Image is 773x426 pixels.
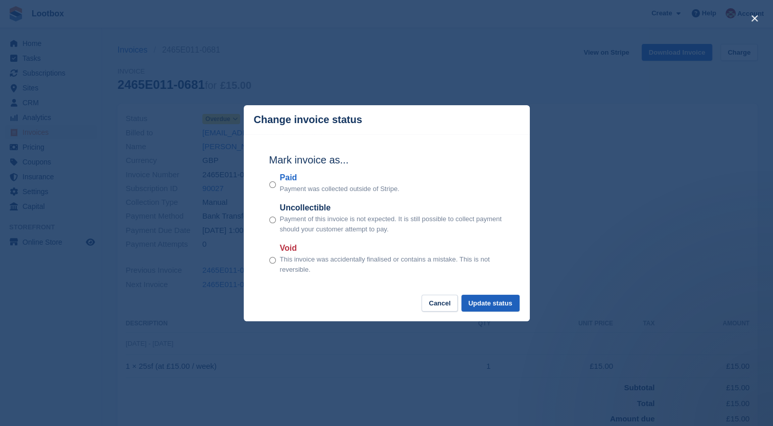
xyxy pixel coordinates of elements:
[269,152,504,168] h2: Mark invoice as...
[280,202,504,214] label: Uncollectible
[746,10,763,27] button: close
[280,214,504,234] p: Payment of this invoice is not expected. It is still possible to collect payment should your cust...
[280,254,504,274] p: This invoice was accidentally finalised or contains a mistake. This is not reversible.
[280,184,400,194] p: Payment was collected outside of Stripe.
[280,172,400,184] label: Paid
[421,295,458,312] button: Cancel
[461,295,520,312] button: Update status
[280,242,504,254] label: Void
[254,114,362,126] p: Change invoice status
